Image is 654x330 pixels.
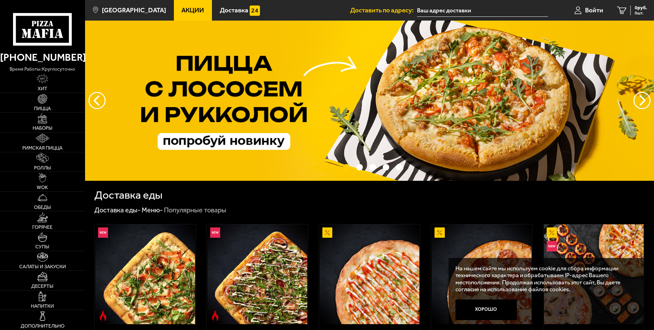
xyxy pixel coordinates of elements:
button: точки переключения [356,164,363,170]
img: Всё включено [544,224,644,324]
a: АкционныйАль-Шам 25 см (тонкое тесто) [319,224,420,324]
input: Ваш адрес доставки [417,4,548,17]
button: точки переключения [396,164,402,170]
img: Акционный [435,227,445,238]
span: [GEOGRAPHIC_DATA] [102,7,166,13]
img: 15daf4d41897b9f0e9f617042186c801.svg [250,5,260,16]
span: 0 шт. [635,11,647,15]
img: Острое блюдо [98,310,108,321]
span: WOK [37,185,48,190]
a: Доставка еды- [94,206,141,214]
span: Доставка [220,7,248,13]
img: Аль-Шам 25 см (тонкое тесто) [320,224,419,324]
span: Напитки [31,304,54,309]
span: Десерты [31,284,53,289]
img: Острое блюдо [210,310,221,321]
span: Супы [35,245,49,249]
button: Хорошо [455,299,517,320]
a: НовинкаОстрое блюдоРимская с креветками [95,224,196,324]
button: точки переключения [343,164,350,170]
span: Доставить по адресу: [350,7,417,13]
span: Пицца [34,106,51,111]
span: Наборы [33,126,52,131]
img: Новинка [98,227,108,238]
span: Обеды [34,205,51,210]
img: Новинка [547,241,557,251]
a: АкционныйПепперони 25 см (толстое с сыром) [431,224,532,324]
span: Хит [38,86,47,91]
button: точки переключения [383,164,389,170]
button: точки переключения [369,164,376,170]
button: предыдущий [633,92,651,109]
span: Римская пицца [22,146,62,151]
img: Акционный [547,227,557,238]
img: Акционный [322,227,333,238]
img: Римская с креветками [95,224,195,324]
img: Новинка [210,227,221,238]
a: НовинкаОстрое блюдоРимская с мясным ассорти [207,224,308,324]
div: Популярные товары [164,206,226,215]
span: Горячее [32,225,52,230]
p: На нашем сайте мы используем cookie для сбора информации технического характера и обрабатываем IP... [455,265,634,293]
img: Римская с мясным ассорти [207,224,307,324]
button: следующий [88,92,106,109]
span: Дополнительно [21,324,64,329]
span: Войти [585,7,603,13]
span: Акции [181,7,204,13]
span: 0 руб. [635,5,647,10]
img: Пепперони 25 см (толстое с сыром) [432,224,532,324]
a: Меню- [142,206,163,214]
span: Салаты и закуски [19,264,66,269]
h1: Доставка еды [94,190,163,201]
span: Роллы [34,166,51,170]
a: АкционныйНовинкаВсё включено [543,224,644,324]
